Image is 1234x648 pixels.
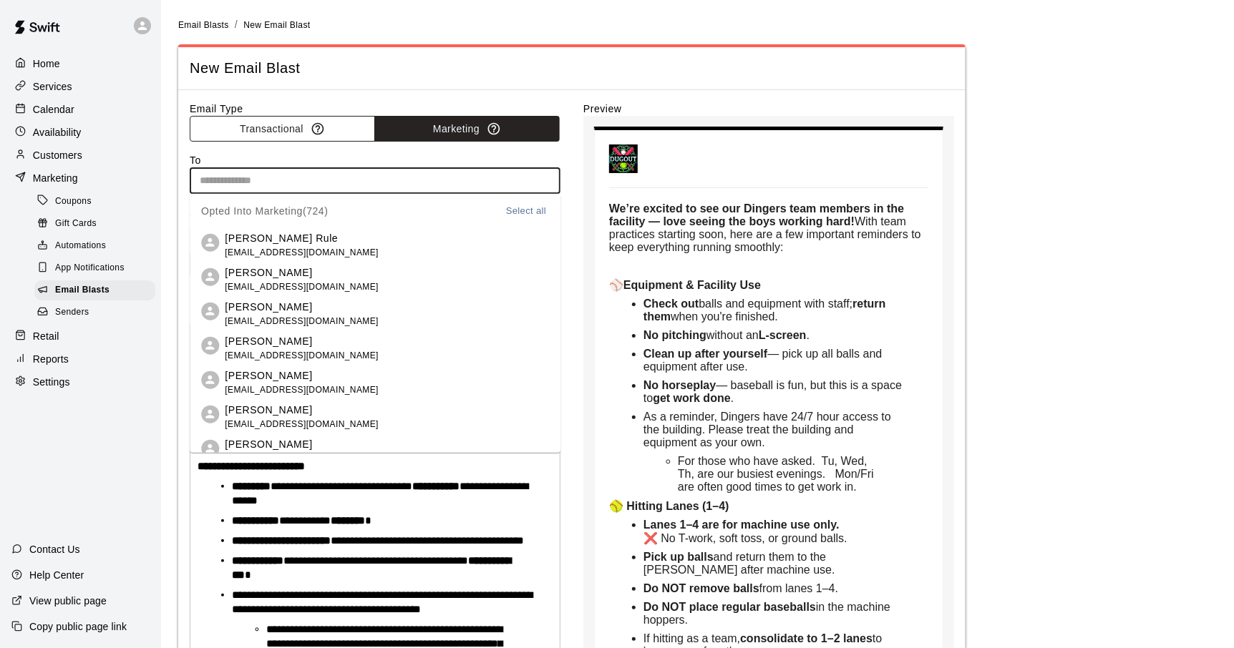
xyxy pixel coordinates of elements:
[11,371,150,393] a: Settings
[374,116,560,142] button: Marketing
[643,582,759,594] strong: Do NOT remove balls
[29,542,80,556] p: Contact Us
[178,17,1217,33] nav: breadcrumb
[34,192,155,212] div: Coupons
[34,280,155,300] div: Email Blasts
[178,19,229,30] a: Email Blasts
[643,532,847,544] span: ❌ No T-work, soft toss, or ground balls.
[243,20,310,30] span: New Email Blast
[29,568,84,582] p: Help Center
[33,102,74,117] p: Calendar
[34,257,161,280] a: App Notifications
[643,601,816,613] strong: Do NOT place regular baseballs
[34,280,161,302] a: Email Blasts
[609,279,761,291] strong: ⚾Equipment & Facility Use
[225,383,379,397] span: [EMAIL_ADDRESS][DOMAIN_NAME]
[225,230,379,245] p: [PERSON_NAME] Rule
[11,348,150,370] a: Reports
[190,59,954,78] span: New Email Blast
[643,632,740,644] span: If hitting as a team,
[653,392,730,404] strong: get work done
[178,20,229,30] span: Email Blasts
[33,57,60,71] p: Home
[225,265,379,280] p: [PERSON_NAME]
[11,99,150,120] a: Calendar
[33,171,78,185] p: Marketing
[225,451,379,466] span: [EMAIL_ADDRESS][DOMAIN_NAME]
[34,190,161,212] a: Coupons
[34,214,155,234] div: Gift Cards
[55,305,89,320] span: Senders
[190,102,560,116] label: Email Type
[190,116,375,142] button: Transactional
[643,348,767,360] strong: Clean up after yourself
[643,298,699,310] strong: Check out
[225,333,379,348] p: [PERSON_NAME]
[643,298,889,323] strong: return them
[643,411,894,448] span: As a reminder, Dingers have 24/7 hour access to the building. Please treat the building and equip...
[706,329,759,341] span: without an
[678,455,877,493] span: For those who have asked. Tu, Wed, Th, are our busiest evenings. Mon/Fri are often good times to ...
[55,239,106,253] span: Automations
[34,236,155,256] div: Automations
[190,153,201,167] label: To
[34,303,155,323] div: Senders
[11,76,150,97] a: Services
[225,348,379,363] span: [EMAIL_ADDRESS][DOMAIN_NAME]
[643,379,905,404] span: — baseball is fun, but this is a space to
[225,417,379,431] span: [EMAIL_ADDRESS][DOMAIN_NAME]
[225,299,379,314] p: [PERSON_NAME]
[643,601,893,626] span: in the machine hoppers.
[225,280,379,294] span: [EMAIL_ADDRESS][DOMAIN_NAME]
[225,402,379,417] p: [PERSON_NAME]
[609,202,908,227] strong: We’re excited to see our Dingers team members in the facility — love seeing the boys working hard!
[11,325,150,347] a: Retail
[609,215,924,253] span: With team practices starting soon, here are a few important reminders to keep everything running ...
[583,102,954,116] label: Preview
[201,194,328,228] div: Opted Into Marketing ( 724 )
[34,302,161,324] a: Senders
[34,212,161,235] a: Gift Cards
[643,551,835,576] span: and return them to the [PERSON_NAME] after machine use.
[11,144,150,166] a: Customers
[699,298,852,310] span: balls and equipment with staff;
[731,392,734,404] span: .
[34,258,155,278] div: App Notifications
[225,245,379,260] span: [EMAIL_ADDRESS][DOMAIN_NAME]
[225,436,379,451] p: [PERSON_NAME]
[33,352,69,366] p: Reports
[740,632,873,644] strong: consolidate to 1–2 lanes
[33,375,70,389] p: Settings
[759,582,838,594] span: from lanes 1–4.
[55,217,97,231] span: Gift Cards
[33,148,82,162] p: Customers
[643,348,885,373] span: — pick up all balls and equipment after use.
[33,125,82,139] p: Availability
[225,368,379,383] p: [PERSON_NAME]
[55,261,125,275] span: App Notifications
[33,329,59,343] p: Retail
[29,619,127,634] p: Copy public page link
[33,79,72,94] p: Services
[643,379,716,391] strong: No horseplay
[11,53,150,74] a: Home
[235,17,238,32] li: /
[11,122,150,143] a: Availability
[11,167,150,189] a: Marketing
[55,195,92,209] span: Coupons
[503,202,549,219] button: Select all
[671,310,778,323] span: when you're finished.
[807,329,810,341] span: .
[55,283,110,298] span: Email Blasts
[609,500,729,512] strong: 🥎 Hitting Lanes (1–4)
[643,329,706,341] strong: No pitching
[643,551,714,563] strong: Pick up balls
